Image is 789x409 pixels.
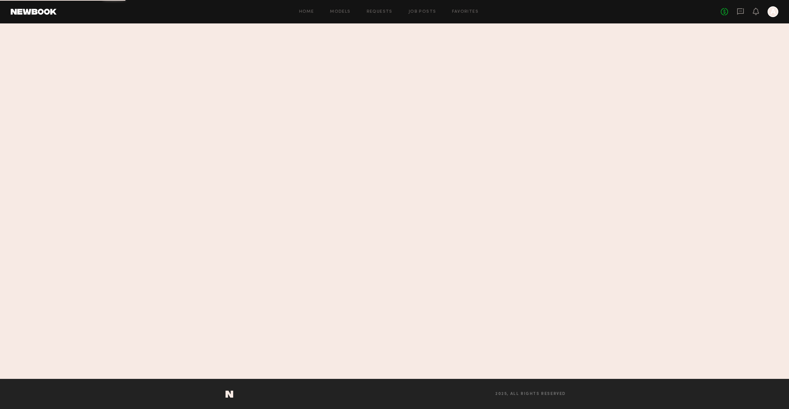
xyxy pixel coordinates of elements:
[409,10,436,14] a: Job Posts
[495,392,566,396] span: 2025, all rights reserved
[768,6,778,17] a: A
[299,10,314,14] a: Home
[330,10,350,14] a: Models
[452,10,478,14] a: Favorites
[367,10,392,14] a: Requests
